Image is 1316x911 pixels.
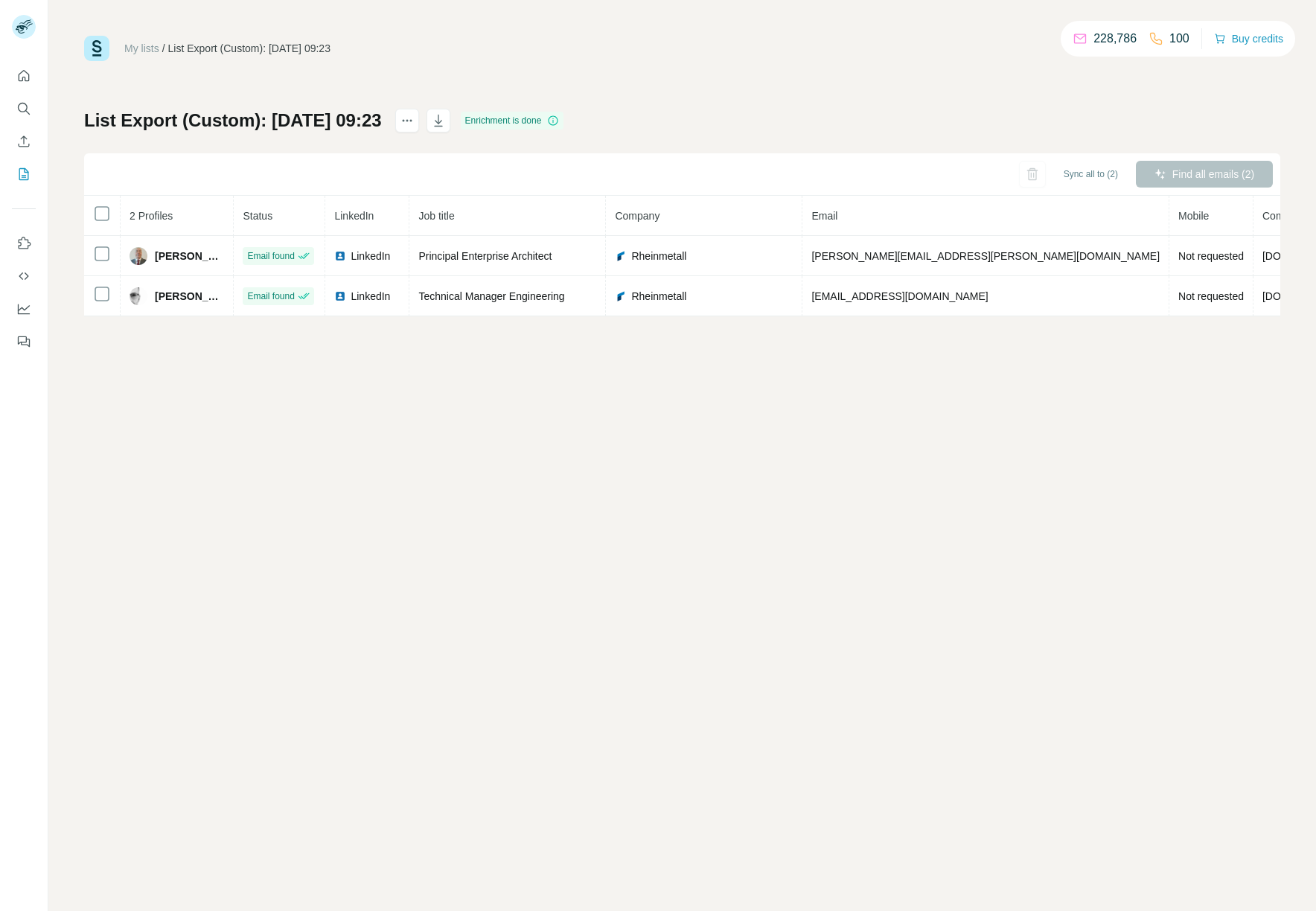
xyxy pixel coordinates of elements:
p: 100 [1169,30,1189,48]
span: Not requested [1178,250,1244,262]
div: List Export (Custom): [DATE] 09:23 [168,41,330,56]
span: 2 Profiles [130,210,173,222]
span: Rheinmetall [631,289,686,304]
h1: List Export (Custom): [DATE] 09:23 [84,109,382,132]
button: Sync all to (2) [1053,163,1128,185]
div: Enrichment is done [461,112,564,130]
span: Email found [247,249,294,263]
span: LinkedIn [334,210,374,222]
span: Rheinmetall [631,249,686,263]
button: Enrich CSV [12,128,36,155]
button: Use Surfe on LinkedIn [12,230,36,257]
img: LinkedIn logo [334,290,346,302]
img: LinkedIn logo [334,250,346,262]
span: Status [243,210,272,222]
span: LinkedIn [351,249,390,263]
span: Email found [247,290,294,303]
span: [PERSON_NAME] [155,289,224,304]
span: Job title [418,210,454,222]
img: company-logo [615,290,627,302]
button: Search [12,95,36,122]
li: / [162,41,165,56]
button: Feedback [12,328,36,355]
span: Email [811,210,837,222]
button: Buy credits [1214,28,1283,49]
span: Technical Manager Engineering [418,290,564,302]
p: 228,786 [1093,30,1137,48]
button: Use Surfe API [12,263,36,290]
button: Quick start [12,63,36,89]
button: Dashboard [12,295,36,322]
img: company-logo [615,250,627,262]
span: Sync all to (2) [1064,167,1118,181]
span: Company [615,210,659,222]
span: Mobile [1178,210,1209,222]
button: My lists [12,161,36,188]
span: Principal Enterprise Architect [418,250,552,262]
button: actions [395,109,419,132]
span: [PERSON_NAME][EMAIL_ADDRESS][PERSON_NAME][DOMAIN_NAME] [811,250,1160,262]
span: [PERSON_NAME] [155,249,224,263]
a: My lists [124,42,159,54]
img: Surfe Logo [84,36,109,61]
span: [EMAIL_ADDRESS][DOMAIN_NAME] [811,290,988,302]
img: Avatar [130,287,147,305]
span: LinkedIn [351,289,390,304]
img: Avatar [130,247,147,265]
span: Not requested [1178,290,1244,302]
